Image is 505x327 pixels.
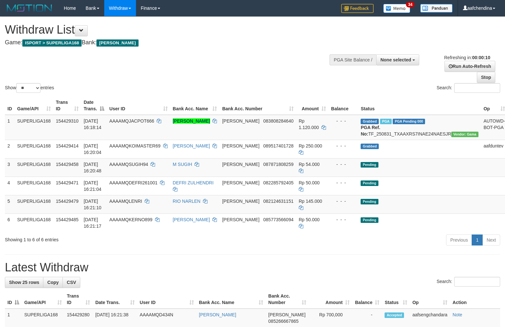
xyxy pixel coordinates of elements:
[380,119,391,124] span: Marked by aafsengchandara
[15,177,53,195] td: SUPERLIGA168
[482,234,500,245] a: Next
[472,55,490,60] strong: 00:00:10
[331,198,356,204] div: - - -
[410,290,450,309] th: Op: activate to sort column ascending
[454,83,500,93] input: Search:
[62,277,80,288] a: CSV
[451,132,478,137] span: Vendor URL: https://trx31.1velocity.biz
[331,180,356,186] div: - - -
[81,96,107,115] th: Date Trans.: activate to sort column descending
[173,162,192,167] a: M SUGIH
[222,199,259,204] span: [PERSON_NAME]
[47,280,59,285] span: Copy
[5,213,15,232] td: 6
[358,96,481,115] th: Status
[299,217,320,222] span: Rp 50.000
[84,118,102,130] span: [DATE] 16:18:14
[109,199,142,204] span: AAAAMQLENRI
[56,162,79,167] span: 154429458
[376,54,419,65] button: None selected
[268,312,306,317] span: [PERSON_NAME]
[56,199,79,204] span: 154429479
[437,277,500,287] label: Search:
[222,143,259,148] span: [PERSON_NAME]
[299,143,322,148] span: Rp 250.000
[5,83,54,93] label: Show entries
[383,4,410,13] img: Button%20Memo.svg
[331,216,356,223] div: - - -
[444,61,495,72] a: Run Auto-Refresh
[331,118,356,124] div: - - -
[15,140,53,158] td: SUPERLIGA168
[296,96,329,115] th: Amount: activate to sort column ascending
[5,3,54,13] img: MOTION_logo.png
[222,118,259,124] span: [PERSON_NAME]
[84,143,102,155] span: [DATE] 16:20:04
[43,277,63,288] a: Copy
[5,234,206,243] div: Showing 1 to 6 of 6 entries
[382,290,410,309] th: Status: activate to sort column ascending
[406,2,415,7] span: 34
[5,290,22,309] th: ID: activate to sort column descending
[67,280,76,285] span: CSV
[222,180,259,185] span: [PERSON_NAME]
[309,290,353,309] th: Amount: activate to sort column ascending
[5,158,15,177] td: 3
[109,180,158,185] span: AAAAMQDEFRI261001
[196,290,266,309] th: Bank Acc. Name: activate to sort column ascending
[361,199,378,204] span: Pending
[222,217,259,222] span: [PERSON_NAME]
[444,55,490,60] span: Refreshing in:
[5,140,15,158] td: 2
[450,290,500,309] th: Action
[96,39,138,47] span: [PERSON_NAME]
[299,162,320,167] span: Rp 54.000
[170,96,220,115] th: Bank Acc. Name: activate to sort column ascending
[15,195,53,213] td: SUPERLIGA168
[15,115,53,140] td: SUPERLIGA168
[361,125,380,136] b: PGA Ref. No:
[5,23,330,36] h1: Withdraw List
[361,144,379,149] span: Grabbed
[15,158,53,177] td: SUPERLIGA168
[330,54,376,65] div: PGA Site Balance /
[268,319,298,324] span: Copy 085266667865 to clipboard
[109,143,161,148] span: AAAAMQKOIMASTER69
[137,290,196,309] th: User ID: activate to sort column ascending
[358,115,481,140] td: TF_250831_TXAAXRS7INAE24NAESJR
[263,162,293,167] span: Copy 087871808259 to clipboard
[84,180,102,192] span: [DATE] 16:21:04
[299,118,319,130] span: Rp 1.120.000
[263,118,293,124] span: Copy 083808284640 to clipboard
[263,180,293,185] span: Copy 082285792405 to clipboard
[380,57,411,62] span: None selected
[5,115,15,140] td: 1
[199,312,236,317] a: [PERSON_NAME]
[263,199,293,204] span: Copy 082124631151 to clipboard
[420,4,453,13] img: panduan.png
[9,280,39,285] span: Show 25 rows
[446,234,472,245] a: Previous
[56,217,79,222] span: 154429485
[22,39,82,47] span: ISPORT > SUPERLIGA168
[393,119,425,124] span: PGA Pending
[109,118,154,124] span: AAAAMQJACPOT666
[84,217,102,229] span: [DATE] 16:21:17
[16,83,40,93] select: Showentries
[93,290,137,309] th: Date Trans.: activate to sort column ascending
[109,217,152,222] span: AAAAMQKERNO899
[5,261,500,274] h1: Latest Withdraw
[173,118,210,124] a: [PERSON_NAME]
[107,96,170,115] th: User ID: activate to sort column ascending
[263,143,293,148] span: Copy 089517401728 to clipboard
[56,118,79,124] span: 154429310
[453,312,462,317] a: Note
[5,195,15,213] td: 5
[109,162,148,167] span: AAAAMQSUGIH94
[331,161,356,168] div: - - -
[173,143,210,148] a: [PERSON_NAME]
[22,290,64,309] th: Game/API: activate to sort column ascending
[341,4,374,13] img: Feedback.jpg
[385,312,404,318] span: Accepted
[299,180,320,185] span: Rp 50.000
